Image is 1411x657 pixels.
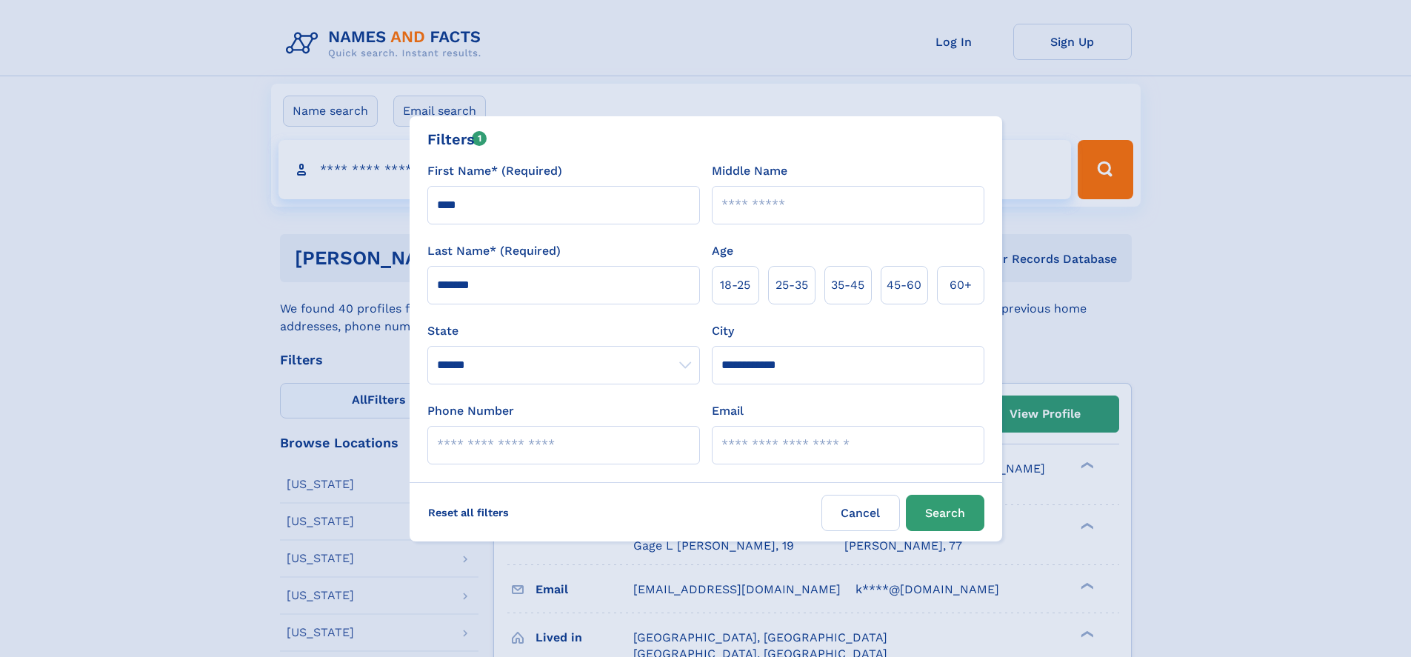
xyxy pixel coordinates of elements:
span: 35‑45 [831,276,864,294]
label: State [427,322,700,340]
label: Phone Number [427,402,514,420]
span: 60+ [950,276,972,294]
label: Cancel [821,495,900,531]
div: Filters [427,128,487,150]
label: Age [712,242,733,260]
label: Middle Name [712,162,787,180]
label: First Name* (Required) [427,162,562,180]
label: Email [712,402,744,420]
button: Search [906,495,984,531]
label: Reset all filters [418,495,518,530]
label: City [712,322,734,340]
span: 45‑60 [887,276,921,294]
span: 25‑35 [775,276,808,294]
span: 18‑25 [720,276,750,294]
label: Last Name* (Required) [427,242,561,260]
